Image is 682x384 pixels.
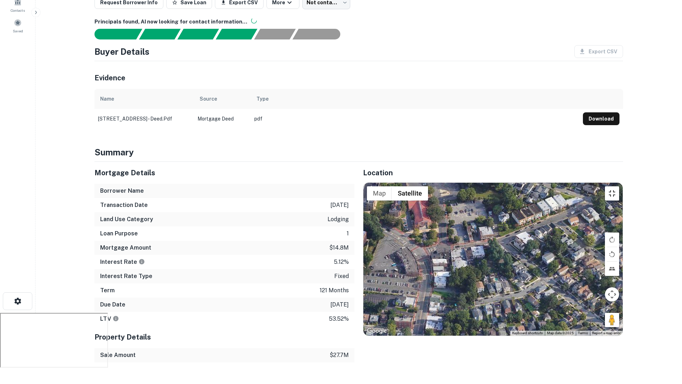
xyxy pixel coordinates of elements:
div: AI fulfillment process complete. [293,29,349,39]
button: Show satellite imagery [392,186,428,201]
div: Sending borrower request to AI... [86,29,139,39]
td: [STREET_ADDRESS] - deed.pdf [94,109,194,129]
div: scrollable content [94,89,623,129]
h6: LTV [100,315,119,323]
h4: Summary [94,146,623,159]
svg: LTVs displayed on the website are for informational purposes only and may be reported incorrectly... [113,315,119,322]
button: Keyboard shortcuts [512,331,543,336]
p: 53.52% [329,315,349,323]
p: 5.12% [334,258,349,266]
p: 121 months [320,286,349,295]
p: fixed [334,272,349,281]
h6: Interest Rate [100,258,145,266]
h5: Location [363,167,623,178]
button: Download [583,112,619,125]
h4: Buyer Details [94,45,150,58]
button: Map camera controls [605,287,619,302]
span: Contacts [11,7,25,13]
iframe: Chat Widget [646,327,682,361]
h5: Property Details [94,332,354,342]
div: Documents found, AI parsing details... [177,29,219,39]
p: [DATE] [330,201,349,209]
div: Type [256,95,269,103]
h6: Transaction Date [100,201,148,209]
h6: Land Use Category [100,215,153,224]
td: pdf [251,109,579,129]
h6: Mortgage Amount [100,244,151,252]
div: Principals found, AI now looking for contact information... [216,29,257,39]
button: Drag Pegman onto the map to open Street View [605,313,619,327]
td: Mortgage Deed [194,109,251,129]
th: Source [194,89,251,109]
h5: Evidence [94,73,125,83]
th: Type [251,89,579,109]
h6: Loan Purpose [100,229,138,238]
img: Google [365,326,389,336]
button: Rotate map clockwise [605,233,619,247]
div: Principals found, still searching for contact information. This may take time... [254,29,296,39]
span: Map data ©2025 [547,331,574,335]
a: Saved [2,16,33,35]
h5: Mortgage Details [94,167,354,178]
h6: Due Date [100,300,125,309]
button: Tilt map [605,262,619,276]
p: 1 [347,229,349,238]
button: Rotate map counterclockwise [605,247,619,261]
div: Your request is received and processing... [139,29,180,39]
div: Name [100,95,114,103]
p: $27.7m [330,351,349,359]
span: Saved [13,28,23,34]
p: lodging [328,215,349,224]
h6: Interest Rate Type [100,272,152,281]
a: Terms (opens in new tab) [578,331,588,335]
h6: Principals found, AI now looking for contact information... [94,18,623,26]
div: Source [200,95,217,103]
p: $14.8m [329,244,349,252]
h6: Sale Amount [100,351,136,359]
a: Report a map error [592,331,621,335]
svg: The interest rates displayed on the website are for informational purposes only and may be report... [139,258,145,265]
button: Show street map [367,186,392,201]
p: [DATE] [330,300,349,309]
h6: Borrower Name [100,187,144,195]
h6: Term [100,286,115,295]
a: Open this area in Google Maps (opens a new window) [365,326,389,336]
button: Toggle fullscreen view [605,186,619,201]
th: Name [94,89,194,109]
